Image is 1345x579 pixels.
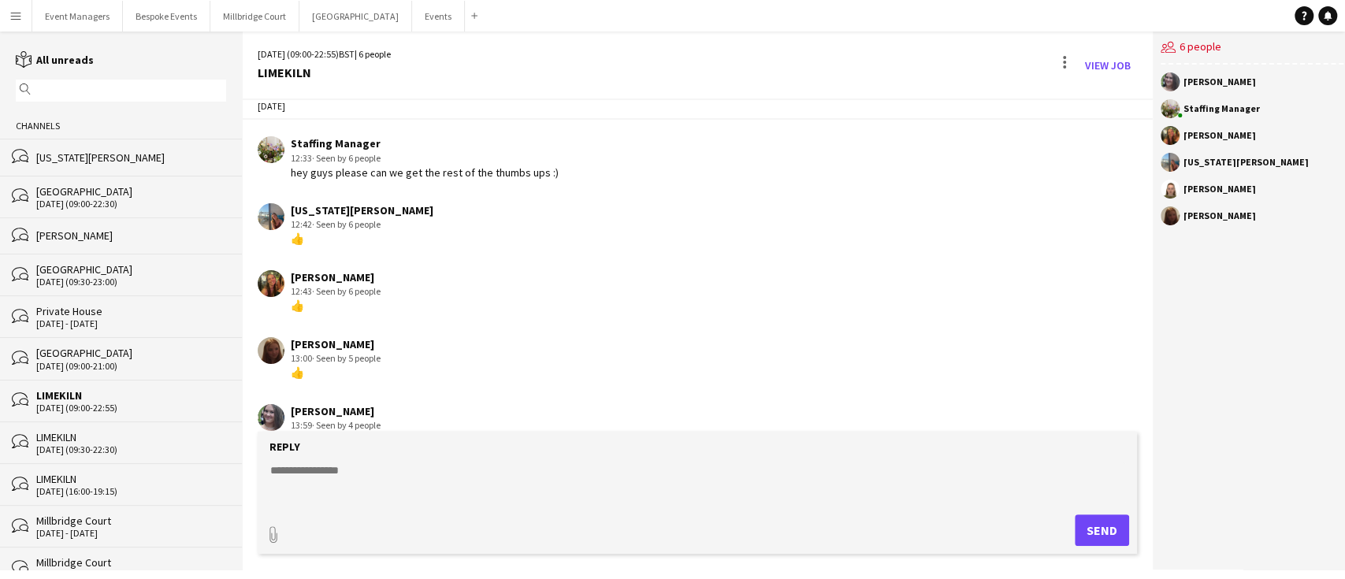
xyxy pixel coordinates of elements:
[1161,32,1343,65] div: 6 people
[1075,514,1129,546] button: Send
[32,1,123,32] button: Event Managers
[291,337,381,351] div: [PERSON_NAME]
[291,366,381,380] div: 👍
[291,165,559,180] div: hey guys please can we get the rest of the thumbs ups :)
[36,444,226,455] div: [DATE] (09:30-22:30)
[1183,131,1256,140] div: [PERSON_NAME]
[291,404,381,418] div: [PERSON_NAME]
[339,48,355,60] span: BST
[1183,158,1309,167] div: [US_STATE][PERSON_NAME]
[291,232,433,246] div: 👍
[291,151,559,165] div: 12:33
[36,277,226,288] div: [DATE] (09:30-23:00)
[312,419,381,431] span: · Seen by 4 people
[36,430,226,444] div: LIMEKILN
[210,1,299,32] button: Millbridge Court
[291,351,381,366] div: 13:00
[299,1,412,32] button: [GEOGRAPHIC_DATA]
[291,136,559,150] div: Staffing Manager
[36,514,226,528] div: Millbridge Court
[312,285,381,297] span: · Seen by 6 people
[1183,104,1260,113] div: Staffing Manager
[36,555,226,570] div: Millbridge Court
[16,53,94,67] a: All unreads
[36,262,226,277] div: [GEOGRAPHIC_DATA]
[36,403,226,414] div: [DATE] (09:00-22:55)
[36,184,226,199] div: [GEOGRAPHIC_DATA]
[36,486,226,497] div: [DATE] (16:00-19:15)
[312,352,381,364] span: · Seen by 5 people
[36,150,226,165] div: [US_STATE][PERSON_NAME]
[291,203,433,217] div: [US_STATE][PERSON_NAME]
[36,304,226,318] div: Private House
[291,217,433,232] div: 12:42
[412,1,465,32] button: Events
[291,418,381,432] div: 13:59
[269,440,300,454] label: Reply
[312,218,381,230] span: · Seen by 6 people
[36,318,226,329] div: [DATE] - [DATE]
[36,388,226,403] div: LIMEKILN
[1183,211,1256,221] div: [PERSON_NAME]
[36,346,226,360] div: [GEOGRAPHIC_DATA]
[36,361,226,372] div: [DATE] (09:00-21:00)
[258,47,391,61] div: [DATE] (09:00-22:55) | 6 people
[1079,53,1137,78] a: View Job
[291,284,381,299] div: 12:43
[36,199,226,210] div: [DATE] (09:00-22:30)
[36,472,226,486] div: LIMEKILN
[1183,184,1256,194] div: [PERSON_NAME]
[291,299,381,313] div: 👍
[258,65,391,80] div: LIMEKILN
[123,1,210,32] button: Bespoke Events
[242,93,1153,120] div: [DATE]
[1183,77,1256,87] div: [PERSON_NAME]
[291,270,381,284] div: [PERSON_NAME]
[36,228,226,243] div: [PERSON_NAME]
[312,152,381,164] span: · Seen by 6 people
[36,528,226,539] div: [DATE] - [DATE]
